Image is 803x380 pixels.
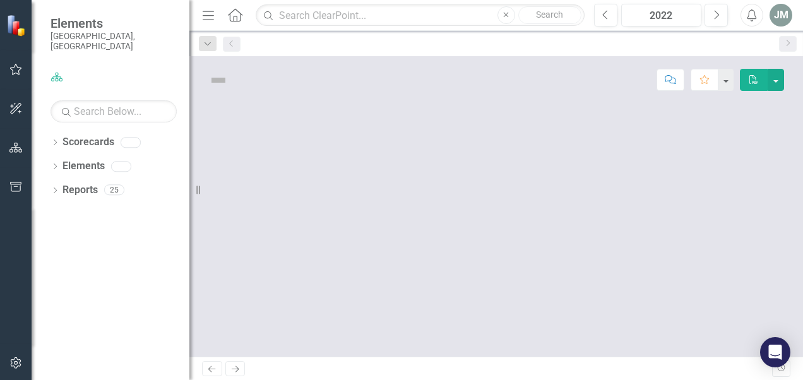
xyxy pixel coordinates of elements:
[208,70,229,90] img: Not Defined
[621,4,701,27] button: 2022
[51,31,177,52] small: [GEOGRAPHIC_DATA], [GEOGRAPHIC_DATA]
[256,4,585,27] input: Search ClearPoint...
[62,135,114,150] a: Scorecards
[518,6,581,24] button: Search
[62,159,105,174] a: Elements
[51,100,177,122] input: Search Below...
[62,183,98,198] a: Reports
[626,8,697,23] div: 2022
[770,4,792,27] button: JM
[51,16,177,31] span: Elements
[760,337,790,367] div: Open Intercom Messenger
[104,185,124,196] div: 25
[536,9,563,20] span: Search
[6,14,29,37] img: ClearPoint Strategy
